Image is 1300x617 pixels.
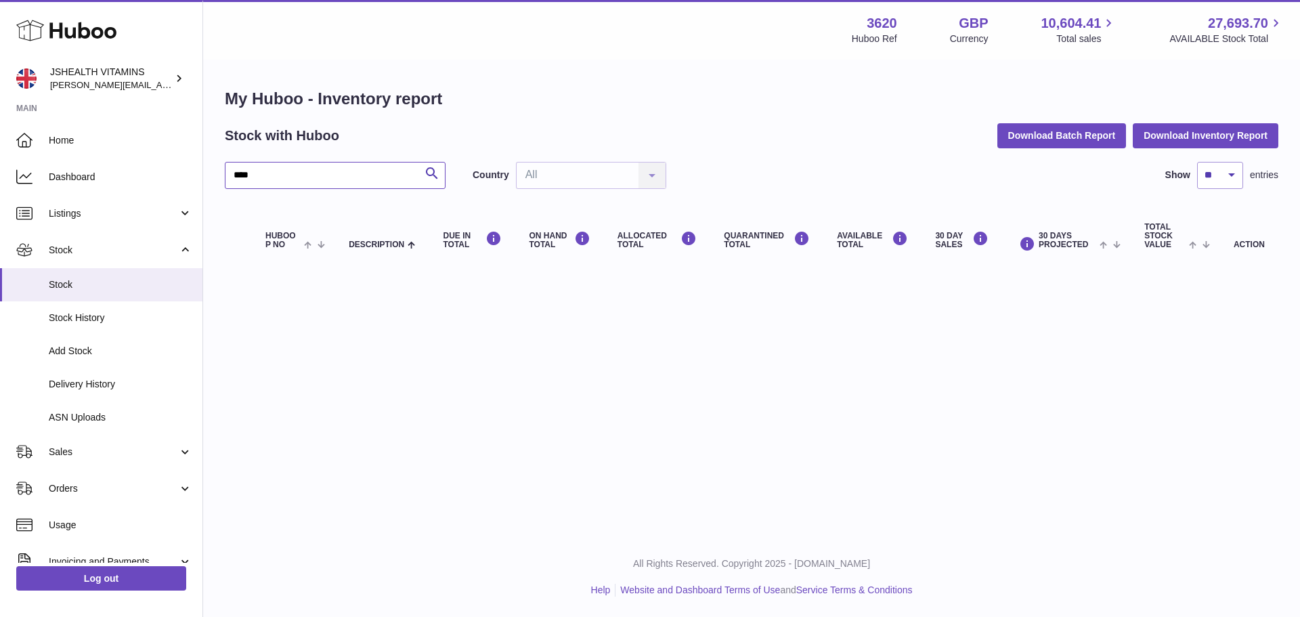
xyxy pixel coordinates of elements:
span: Delivery History [49,378,192,391]
span: 10,604.41 [1041,14,1101,33]
div: AVAILABLE Total [837,231,908,249]
span: Orders [49,482,178,495]
div: JSHEALTH VITAMINS [50,66,172,91]
span: [PERSON_NAME][EMAIL_ADDRESS][DOMAIN_NAME] [50,79,272,90]
span: entries [1250,169,1278,182]
h2: Stock with Huboo [225,127,339,145]
span: Listings [49,207,178,220]
div: ON HAND Total [529,231,590,249]
button: Download Batch Report [997,123,1127,148]
a: 10,604.41 Total sales [1041,14,1117,45]
span: Home [49,134,192,147]
p: All Rights Reserved. Copyright 2025 - [DOMAIN_NAME] [214,557,1289,570]
a: Log out [16,566,186,591]
span: Sales [49,446,178,459]
span: Description [349,240,404,249]
span: Total sales [1056,33,1117,45]
span: Invoicing and Payments [49,555,178,568]
span: Stock [49,244,178,257]
button: Download Inventory Report [1133,123,1278,148]
div: Huboo Ref [852,33,897,45]
span: Huboo P no [265,232,301,249]
a: Service Terms & Conditions [796,584,913,595]
label: Show [1165,169,1190,182]
span: Stock History [49,312,192,324]
strong: 3620 [867,14,897,33]
div: QUARANTINED Total [724,231,810,249]
span: 30 DAYS PROJECTED [1039,232,1096,249]
span: ASN Uploads [49,411,192,424]
div: Action [1234,240,1265,249]
img: francesca@jshealthvitamins.com [16,68,37,89]
strong: GBP [959,14,988,33]
a: Website and Dashboard Terms of Use [620,584,780,595]
div: 30 DAY SALES [935,231,989,249]
span: Total stock value [1144,223,1185,250]
li: and [615,584,912,597]
span: Dashboard [49,171,192,184]
div: DUE IN TOTAL [443,231,502,249]
div: Currency [950,33,989,45]
a: 27,693.70 AVAILABLE Stock Total [1169,14,1284,45]
span: AVAILABLE Stock Total [1169,33,1284,45]
a: Help [591,584,611,595]
label: Country [473,169,509,182]
span: Add Stock [49,345,192,358]
div: ALLOCATED Total [617,231,697,249]
span: 27,693.70 [1208,14,1268,33]
h1: My Huboo - Inventory report [225,88,1278,110]
span: Stock [49,278,192,291]
span: Usage [49,519,192,532]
